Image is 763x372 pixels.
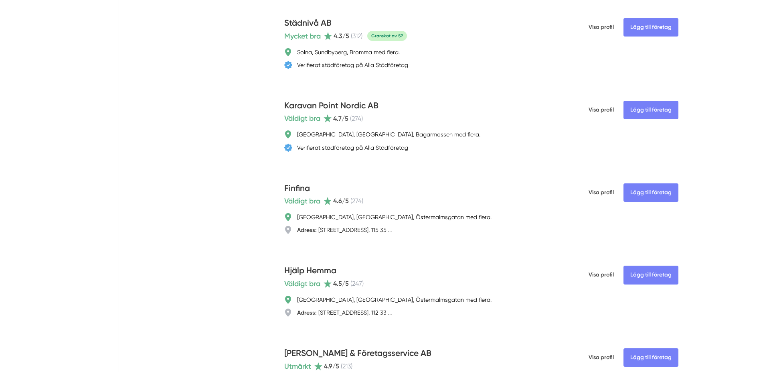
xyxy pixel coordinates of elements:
[297,226,392,234] div: [STREET_ADDRESS], 115 35 ...
[367,31,407,41] span: Granskat av SP
[284,195,320,207] span: Väldigt bra
[284,182,310,195] h4: Finfina
[284,30,321,42] span: Mycket bra
[589,264,614,285] span: Visa profil
[284,100,378,113] h4: Karavan Point Nordic AB
[284,113,320,124] span: Väldigt bra
[297,144,408,152] div: Verifierat städföretag på Alla Städföretag
[623,101,678,119] : Lägg till företag
[623,183,678,202] : Lägg till företag
[297,61,408,69] div: Verifierat städföretag på Alla Städföretag
[350,280,364,287] span: ( 247 )
[297,296,492,304] div: [GEOGRAPHIC_DATA], [GEOGRAPHIC_DATA], Östermalmsgatan med flera.
[333,280,349,287] span: 4.5 /5
[623,266,678,284] : Lägg till företag
[204,100,275,156] img: Karavan Point Nordic AB
[334,32,349,40] span: 4.3 /5
[284,17,332,30] h4: Städnivå AB
[284,264,336,278] h4: Hjälp Hemma
[623,18,678,37] : Lägg till företag
[297,130,480,138] div: [GEOGRAPHIC_DATA], [GEOGRAPHIC_DATA], Bagarmossen med flera.
[333,197,349,205] span: 4.6 /5
[284,278,320,289] span: Väldigt bra
[350,115,363,122] span: ( 274 )
[341,362,352,370] span: ( 213 )
[333,115,348,122] span: 4.7 /5
[297,309,317,316] strong: Adress:
[351,32,362,40] span: ( 312 )
[589,182,614,203] span: Visa profil
[589,17,614,38] span: Visa profil
[589,347,614,368] span: Visa profil
[297,213,492,221] div: [GEOGRAPHIC_DATA], [GEOGRAPHIC_DATA], Östermalmsgatan med flera.
[284,347,431,360] h4: [PERSON_NAME] & Företagsservice AB
[204,19,275,72] img: Städnivå AB
[350,197,363,205] span: ( 274 )
[284,361,311,372] span: Utmärkt
[324,362,339,370] span: 4.9 /5
[297,226,317,234] strong: Adress:
[589,100,614,120] span: Visa profil
[297,48,400,56] div: Solna, Sundbyberg, Bromma med flera.
[297,309,392,317] div: [STREET_ADDRESS], 112 33 ...
[623,348,678,367] : Lägg till företag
